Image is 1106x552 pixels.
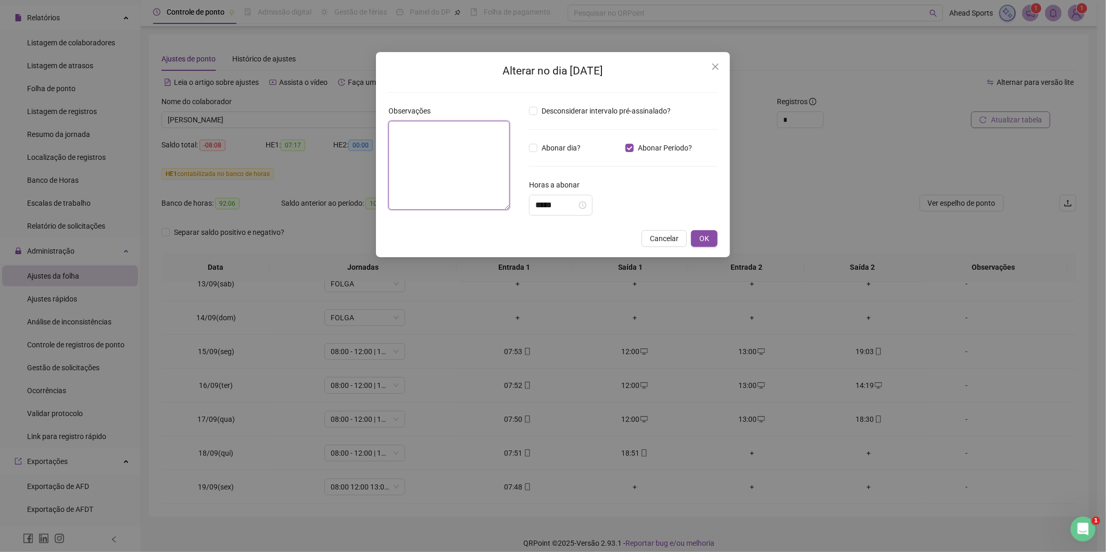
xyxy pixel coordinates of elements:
[650,233,678,244] span: Cancelar
[699,233,709,244] span: OK
[711,62,720,71] span: close
[537,105,675,117] span: Desconsiderar intervalo pré-assinalado?
[537,142,585,154] span: Abonar dia?
[642,230,687,247] button: Cancelar
[388,105,437,117] label: Observações
[707,58,724,75] button: Close
[691,230,718,247] button: OK
[388,62,718,80] h2: Alterar no dia [DATE]
[1092,517,1100,525] span: 1
[529,179,586,191] label: Horas a abonar
[1071,517,1096,542] iframe: Intercom live chat
[634,142,696,154] span: Abonar Período?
